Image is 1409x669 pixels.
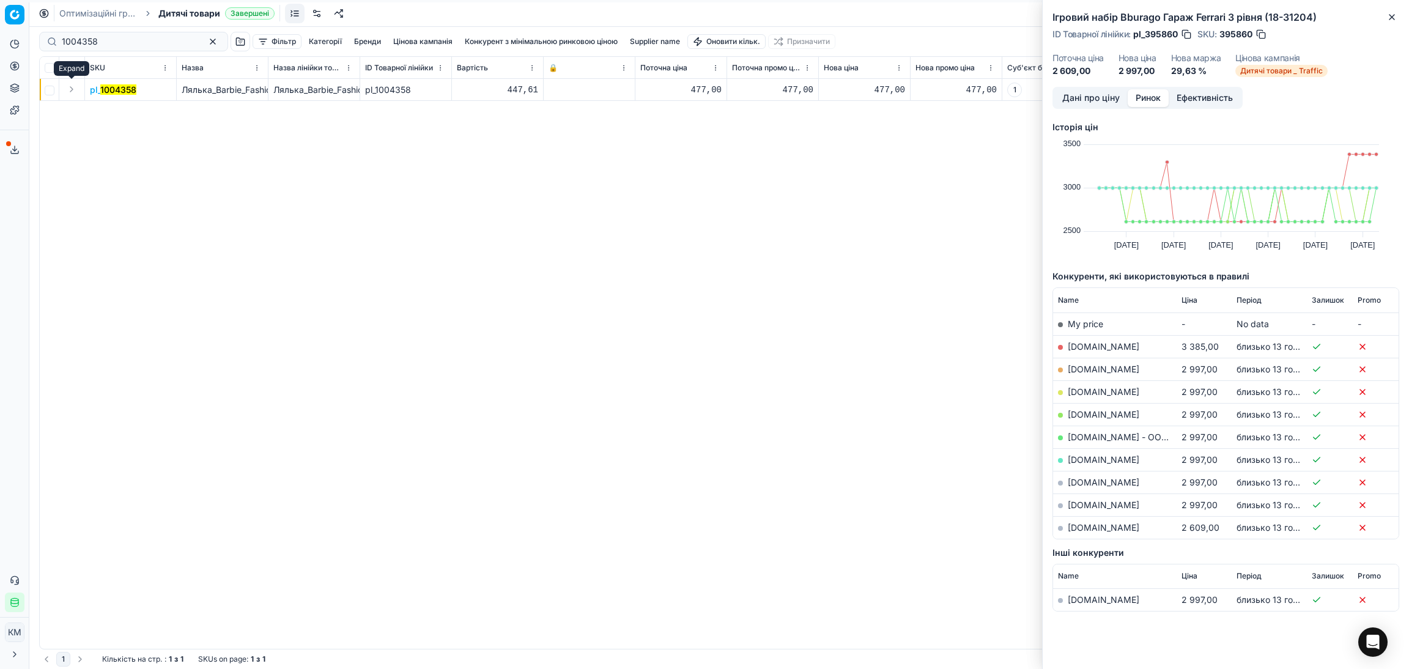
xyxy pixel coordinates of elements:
[1007,83,1022,97] span: 1
[1237,409,1331,420] span: близько 13 годин тому
[824,84,905,96] div: 477,00
[73,652,87,667] button: Go to next page
[180,654,183,664] strong: 1
[1068,409,1139,420] a: [DOMAIN_NAME]
[1052,65,1104,77] dd: 2 609,00
[1177,312,1232,335] td: -
[5,623,24,642] button: КM
[1182,500,1218,510] span: 2 997,00
[1237,500,1331,510] span: близько 13 годин тому
[1235,65,1328,77] span: Дитячі товари _ Traffic
[262,654,265,664] strong: 1
[1237,432,1331,442] span: близько 13 годин тому
[174,654,178,664] strong: з
[273,84,355,96] div: Лялька_Barbie_Fashionistas_Бузковий_шарм_(HYT92)
[1182,432,1218,442] span: 2 997,00
[182,63,204,73] span: Назва
[64,61,79,75] button: Expand all
[90,63,105,73] span: SKU
[54,61,89,76] div: Expand
[1063,182,1081,191] text: 3000
[1068,386,1139,397] a: [DOMAIN_NAME]
[1232,312,1307,335] td: No data
[225,7,275,20] span: Завершені
[1182,477,1218,487] span: 2 997,00
[1358,571,1381,581] span: Promo
[39,652,54,667] button: Go to previous page
[1312,571,1344,581] span: Залишок
[1068,522,1139,533] a: [DOMAIN_NAME]
[349,34,386,49] button: Бренди
[1182,571,1197,581] span: Ціна
[158,7,275,20] span: Дитячі товариЗавершені
[1068,594,1139,605] a: [DOMAIN_NAME]
[1052,10,1399,24] h2: Ігровий набір Bburago Гараж Ferrari 3 рівня (18-31204)
[457,63,488,73] span: Вартість
[1119,65,1156,77] dd: 2 997,00
[1063,139,1081,148] text: 3500
[1256,240,1281,249] text: [DATE]
[256,654,260,664] strong: з
[824,63,859,73] span: Нова ціна
[182,84,404,95] span: Лялька_Barbie_Fashionistas_Бузковий_шарм_(HYT92)
[1128,89,1169,107] button: Ринок
[640,84,722,96] div: 477,00
[1182,341,1219,352] span: 3 385,00
[1182,522,1219,533] span: 2 609,00
[1068,341,1139,352] a: [DOMAIN_NAME]
[39,652,87,667] nav: pagination
[365,84,446,96] div: pl_1004358
[1058,571,1079,581] span: Name
[198,654,248,664] span: SKUs on page :
[1068,432,1229,442] a: [DOMAIN_NAME] - ООО «Эпицентр К»
[1058,295,1079,305] span: Name
[1237,454,1331,465] span: близько 13 годин тому
[1169,89,1241,107] button: Ефективність
[1182,364,1218,374] span: 2 997,00
[59,7,275,20] nav: breadcrumb
[1307,312,1353,335] td: -
[1197,30,1217,39] span: SKU :
[1182,594,1218,605] span: 2 997,00
[1303,240,1328,249] text: [DATE]
[1182,454,1218,465] span: 2 997,00
[102,654,183,664] div: :
[169,654,172,664] strong: 1
[1068,319,1103,329] span: My price
[62,35,196,48] input: Пошук по SKU або назві
[687,34,766,49] button: Оновити кільк.
[388,34,457,49] button: Цінова кампанія
[1237,386,1331,397] span: близько 13 годин тому
[1068,364,1139,374] a: [DOMAIN_NAME]
[1358,627,1388,657] div: Open Intercom Messenger
[90,84,136,96] button: pl_1004358
[1068,477,1139,487] a: [DOMAIN_NAME]
[102,654,162,664] span: Кількість на стр.
[1052,270,1399,283] h5: Конкуренти, які використовуються в правилі
[625,34,685,49] button: Supplier name
[251,654,254,664] strong: 1
[1350,240,1375,249] text: [DATE]
[1052,54,1104,62] dt: Поточна ціна
[549,63,558,73] span: 🔒
[915,63,975,73] span: Нова промо ціна
[1237,364,1331,374] span: близько 13 годин тому
[1068,500,1139,510] a: [DOMAIN_NAME]
[1237,594,1331,605] span: близько 13 годин тому
[6,623,24,641] span: КM
[915,84,997,96] div: 477,00
[273,63,342,73] span: Назва лінійки товарів
[1237,477,1331,487] span: близько 13 годин тому
[457,84,538,96] div: 447,61
[64,82,79,97] button: Expand
[1063,226,1081,235] text: 2500
[1358,295,1381,305] span: Promo
[1007,63,1065,73] span: Суб'єкт бізнесу
[59,7,138,20] a: Оптимізаційні групи
[1182,386,1218,397] span: 2 997,00
[56,652,70,667] button: 1
[1219,28,1252,40] span: 395860
[1182,409,1218,420] span: 2 997,00
[100,84,136,95] mark: 1004358
[1237,295,1262,305] span: Період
